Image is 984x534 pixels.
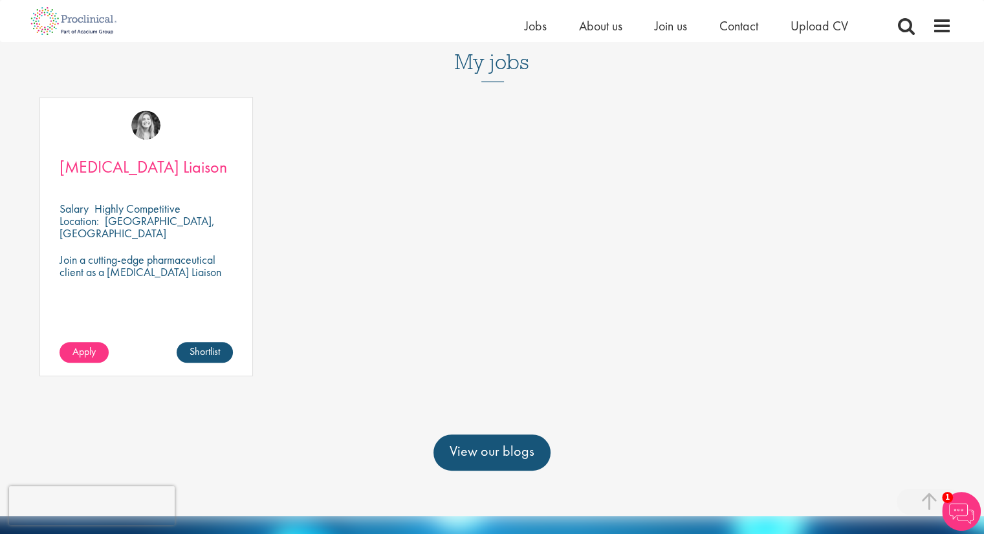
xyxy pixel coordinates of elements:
a: Join us [655,17,687,34]
img: Manon Fuller [131,111,160,140]
a: Apply [60,342,109,363]
a: Contact [719,17,758,34]
a: About us [579,17,622,34]
iframe: reCAPTCHA [9,486,175,525]
span: 1 [942,492,953,503]
p: Highly Competitive [94,201,180,216]
img: Chatbot [942,492,981,531]
a: Upload CV [791,17,848,34]
a: View our blogs [433,434,551,471]
p: [GEOGRAPHIC_DATA], [GEOGRAPHIC_DATA] [60,213,215,240]
a: Jobs [525,17,547,34]
span: Apply [72,345,96,358]
span: Salary [60,201,89,216]
a: Shortlist [177,342,233,363]
span: Location: [60,213,99,228]
p: Join a cutting-edge pharmaceutical client as a [MEDICAL_DATA] Liaison (PEL) where your precision ... [60,253,233,315]
a: [MEDICAL_DATA] Liaison [60,159,233,175]
h3: My jobs [33,51,952,73]
span: [MEDICAL_DATA] Liaison [60,156,227,178]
